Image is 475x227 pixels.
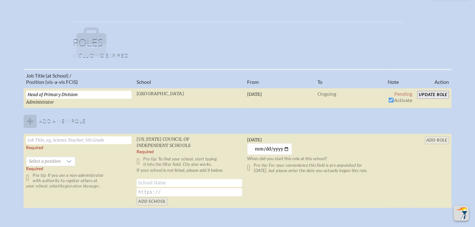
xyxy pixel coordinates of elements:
label: If your school is not listed, please add it below. [137,168,223,178]
th: School [134,69,245,88]
th: Note [385,69,415,88]
span: [DATE] [247,92,262,97]
th: Action [415,69,451,88]
p: Including expired [73,52,403,59]
input: Job Title, eg, Science Teacher, 5th Grade [26,136,132,144]
p: Pro tip: For your convenience this field is pre-populated for [DATE], but please enter the date y... [247,163,383,173]
span: Select a position [26,157,63,166]
span: Activate [388,97,412,103]
span: Registration Manager [60,184,99,188]
input: Update Role [417,91,449,99]
input: https:// [137,188,242,196]
span: [DATE] [247,137,262,143]
button: Scroll Top [454,206,469,221]
input: School Name [137,179,242,187]
th: To [315,69,385,88]
th: Job Title (at School) / Position (vis-a-vis FCIS) [24,69,134,88]
p: Pro tip: If you are a non-administrator with authority to register others at your school, select . [26,173,132,189]
span: Administrator [26,100,54,105]
label: Required [137,149,154,154]
img: To the top [455,207,467,219]
input: Eg, Science Teacher, 5th Grade [26,91,132,99]
span: Required [26,166,43,171]
p: Pro tip: To find your school, start typing it into the filter field. City also works. [137,156,242,167]
span: [GEOGRAPHIC_DATA] [137,91,184,96]
span: [US_STATE] Council of Independent Schools [137,137,191,148]
th: From [245,69,315,88]
label: Required [26,145,43,150]
span: Ongoing [317,91,336,97]
h1: Roles [73,37,403,52]
p: When did you start this role at this school? [247,156,383,161]
span: Pending [394,91,412,97]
